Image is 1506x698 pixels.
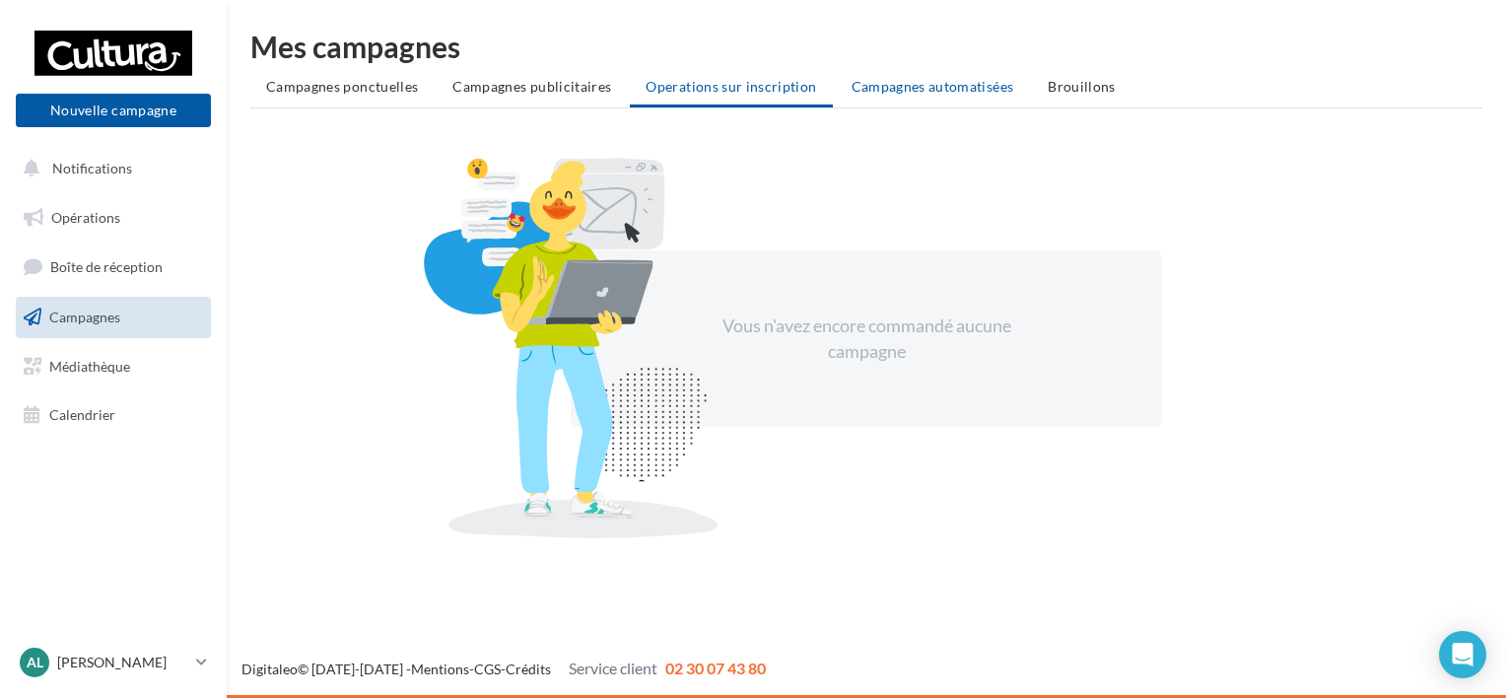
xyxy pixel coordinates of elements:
[665,659,766,677] span: 02 30 07 43 80
[52,160,132,176] span: Notifications
[12,297,215,338] a: Campagnes
[241,661,298,677] a: Digitaleo
[452,78,611,95] span: Campagnes publicitaires
[49,406,115,423] span: Calendrier
[697,314,1036,364] div: Vous n'avez encore commandé aucune campagne
[50,258,163,275] span: Boîte de réception
[1048,78,1116,95] span: Brouillons
[16,644,211,681] a: Al [PERSON_NAME]
[16,94,211,127] button: Nouvelle campagne
[241,661,766,677] span: © [DATE]-[DATE] - - -
[12,197,215,239] a: Opérations
[57,653,188,672] p: [PERSON_NAME]
[12,346,215,387] a: Médiathèque
[12,394,215,436] a: Calendrier
[27,653,43,672] span: Al
[411,661,469,677] a: Mentions
[49,309,120,325] span: Campagnes
[852,78,1014,95] span: Campagnes automatisées
[506,661,551,677] a: Crédits
[51,209,120,226] span: Opérations
[569,659,657,677] span: Service client
[250,32,1482,61] div: Mes campagnes
[12,245,215,288] a: Boîte de réception
[12,148,207,189] button: Notifications
[474,661,501,677] a: CGS
[1439,631,1486,678] div: Open Intercom Messenger
[49,357,130,374] span: Médiathèque
[266,78,418,95] span: Campagnes ponctuelles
